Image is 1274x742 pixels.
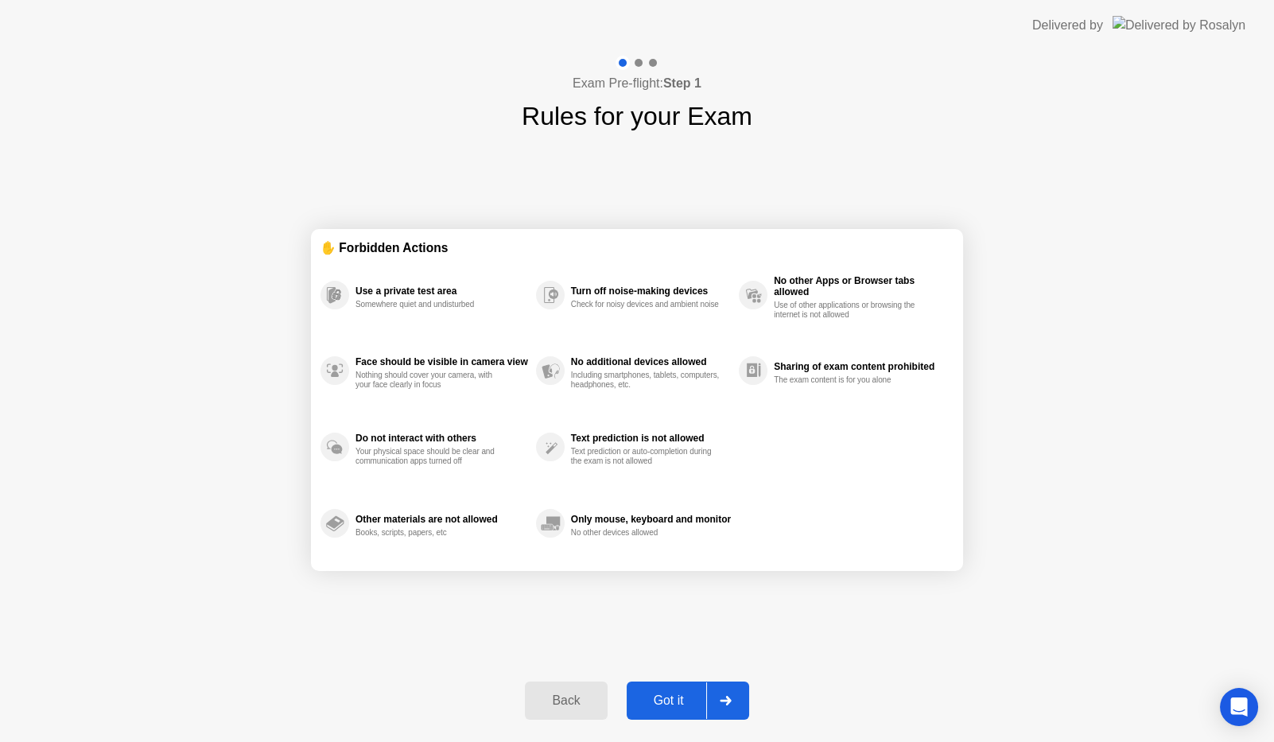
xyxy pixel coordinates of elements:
[631,693,706,708] div: Got it
[663,76,701,90] b: Step 1
[355,371,506,390] div: Nothing should cover your camera, with your face clearly in focus
[571,514,731,525] div: Only mouse, keyboard and monitor
[571,300,721,309] div: Check for noisy devices and ambient noise
[1220,688,1258,726] div: Open Intercom Messenger
[355,514,528,525] div: Other materials are not allowed
[571,371,721,390] div: Including smartphones, tablets, computers, headphones, etc.
[355,286,528,297] div: Use a private test area
[571,528,721,538] div: No other devices allowed
[627,682,749,720] button: Got it
[571,433,731,444] div: Text prediction is not allowed
[1113,16,1245,34] img: Delivered by Rosalyn
[355,528,506,538] div: Books, scripts, papers, etc
[320,239,954,257] div: ✋ Forbidden Actions
[571,447,721,466] div: Text prediction or auto-completion during the exam is not allowed
[774,301,924,320] div: Use of other applications or browsing the internet is not allowed
[1032,16,1103,35] div: Delivered by
[525,682,607,720] button: Back
[355,433,528,444] div: Do not interact with others
[573,74,701,93] h4: Exam Pre-flight:
[774,361,946,372] div: Sharing of exam content prohibited
[355,356,528,367] div: Face should be visible in camera view
[355,300,506,309] div: Somewhere quiet and undisturbed
[571,356,731,367] div: No additional devices allowed
[522,97,752,135] h1: Rules for your Exam
[571,286,731,297] div: Turn off noise-making devices
[530,693,602,708] div: Back
[355,447,506,466] div: Your physical space should be clear and communication apps turned off
[774,375,924,385] div: The exam content is for you alone
[774,275,946,297] div: No other Apps or Browser tabs allowed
